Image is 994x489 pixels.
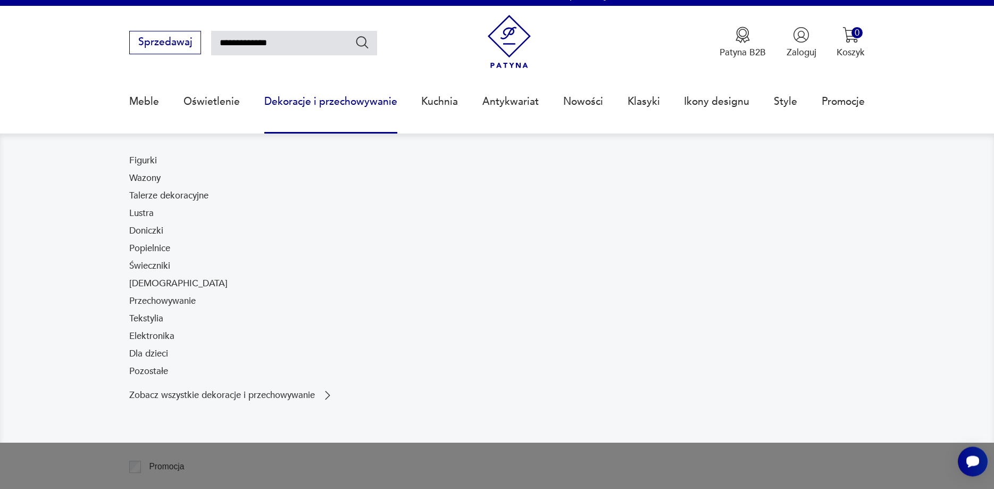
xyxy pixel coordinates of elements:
[129,295,196,308] a: Przechowywanie
[958,446,988,476] iframe: Smartsupp widget button
[129,277,228,290] a: [DEMOGRAPHIC_DATA]
[421,77,458,126] a: Kuchnia
[720,27,766,59] a: Ikona medaluPatyna B2B
[129,31,201,54] button: Sprzedawaj
[787,46,816,59] p: Zaloguj
[734,27,751,43] img: Ikona medalu
[720,27,766,59] button: Patyna B2B
[842,27,859,43] img: Ikona koszyka
[129,154,157,167] a: Figurki
[129,242,170,255] a: Popielnice
[129,225,163,237] a: Doniczki
[851,27,863,38] div: 0
[129,39,201,47] a: Sprzedawaj
[129,389,334,402] a: Zobacz wszystkie dekoracje i przechowywanie
[837,46,865,59] p: Koszyk
[837,27,865,59] button: 0Koszyk
[684,77,749,126] a: Ikony designu
[793,27,809,43] img: Ikonka użytkownika
[129,330,174,343] a: Elektronika
[787,27,816,59] button: Zaloguj
[129,189,208,202] a: Talerze dekoracyjne
[774,77,797,126] a: Style
[482,77,539,126] a: Antykwariat
[628,77,660,126] a: Klasyki
[129,260,170,272] a: Świeczniki
[183,77,240,126] a: Oświetlenie
[563,77,603,126] a: Nowości
[129,207,154,220] a: Lustra
[129,347,168,360] a: Dla dzieci
[504,154,865,402] img: cfa44e985ea346226f89ee8969f25989.jpg
[264,77,397,126] a: Dekoracje i przechowywanie
[129,391,315,400] p: Zobacz wszystkie dekoracje i przechowywanie
[355,35,370,50] button: Szukaj
[129,312,163,325] a: Tekstylia
[129,172,161,185] a: Wazony
[129,365,168,378] a: Pozostałe
[129,77,159,126] a: Meble
[482,15,536,69] img: Patyna - sklep z meblami i dekoracjami vintage
[822,77,865,126] a: Promocje
[720,46,766,59] p: Patyna B2B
